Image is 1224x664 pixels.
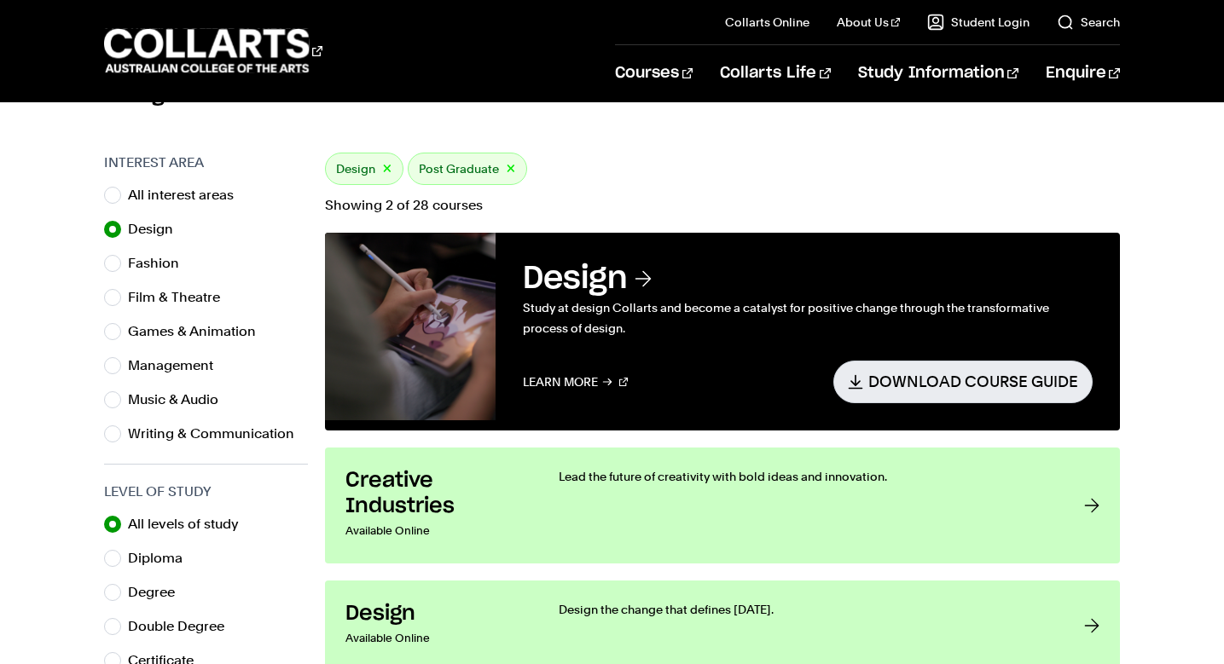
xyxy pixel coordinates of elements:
[128,546,196,570] label: Diploma
[128,354,227,378] label: Management
[927,14,1030,31] a: Student Login
[325,233,496,420] img: Design
[104,26,322,75] div: Go to homepage
[128,251,193,275] label: Fashion
[325,447,1120,563] a: Creative Industries Available Online Lead the future of creativity with bold ideas and innovation.
[345,626,525,650] p: Available Online
[345,601,525,626] h3: Design
[837,14,900,31] a: About Us
[858,45,1018,101] a: Study Information
[104,153,308,173] h3: Interest Area
[725,14,809,31] a: Collarts Online
[523,361,628,402] a: Learn More
[345,468,525,519] h3: Creative Industries
[128,615,238,638] label: Double Degree
[128,580,189,604] label: Degree
[408,153,527,185] div: Post Graduate
[128,217,187,241] label: Design
[559,468,1050,485] p: Lead the future of creativity with bold ideas and innovation.
[559,601,1050,618] p: Design the change that defines [DATE].
[1046,45,1120,101] a: Enquire
[128,286,234,309] label: Film & Theatre
[325,153,403,185] div: Design
[615,45,693,101] a: Courses
[345,519,525,543] p: Available Online
[128,512,252,536] label: All levels of study
[523,260,1093,297] h3: Design
[325,199,1120,212] p: Showing 2 of 28 courses
[833,361,1093,402] a: Download Course Guide
[720,45,830,101] a: Collarts Life
[128,388,232,412] label: Music & Audio
[128,422,308,446] label: Writing & Communication
[523,297,1093,338] p: Study at design Collarts and become a catalyst for positive change through the transformative pro...
[1057,14,1120,31] a: Search
[128,183,247,207] label: All interest areas
[382,159,392,179] button: ×
[104,482,308,502] h3: Level of Study
[506,159,516,179] button: ×
[128,320,270,344] label: Games & Animation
